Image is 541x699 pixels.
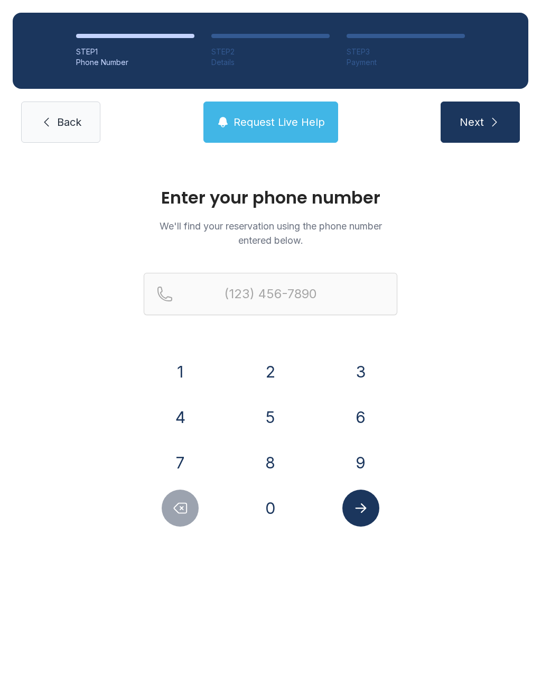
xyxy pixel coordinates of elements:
[252,490,289,527] button: 0
[252,444,289,481] button: 8
[342,399,379,436] button: 6
[347,47,465,57] div: STEP 3
[234,115,325,130] span: Request Live Help
[144,219,397,247] p: We'll find your reservation using the phone number entered below.
[342,490,379,527] button: Submit lookup form
[252,353,289,390] button: 2
[347,57,465,68] div: Payment
[76,47,194,57] div: STEP 1
[76,57,194,68] div: Phone Number
[162,399,199,436] button: 4
[162,353,199,390] button: 1
[460,115,484,130] span: Next
[57,115,81,130] span: Back
[144,273,397,315] input: Reservation phone number
[342,353,379,390] button: 3
[144,189,397,206] h1: Enter your phone number
[252,399,289,436] button: 5
[342,444,379,481] button: 9
[162,490,199,527] button: Delete number
[162,444,199,481] button: 7
[211,57,330,68] div: Details
[211,47,330,57] div: STEP 2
